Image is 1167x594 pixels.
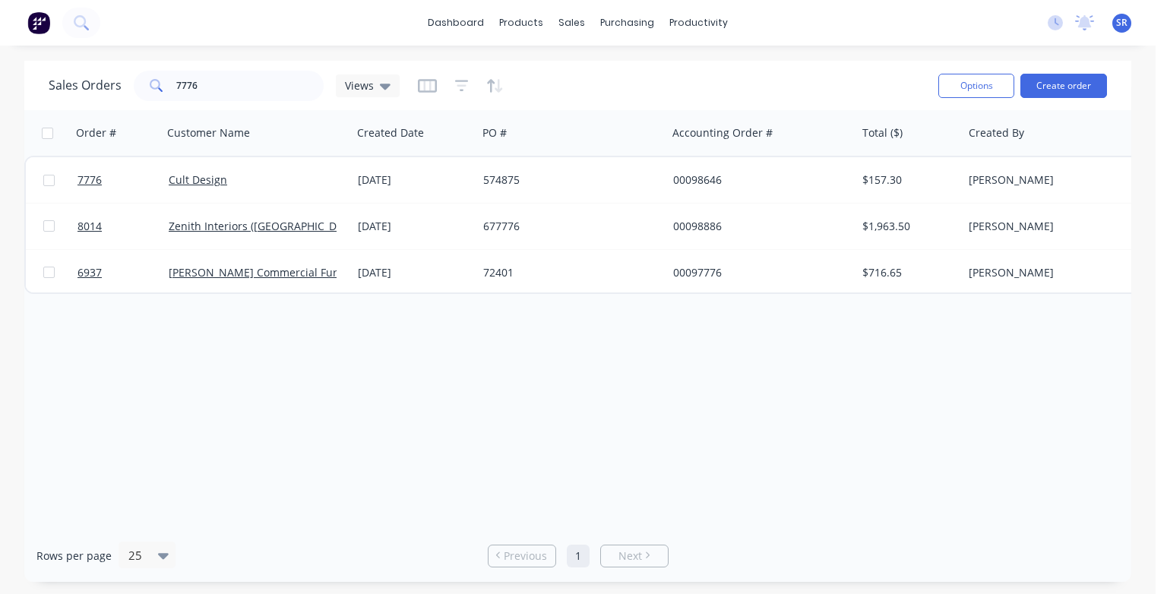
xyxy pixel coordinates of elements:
h1: Sales Orders [49,78,122,93]
div: $716.65 [862,265,951,280]
span: SR [1116,16,1127,30]
div: $157.30 [862,172,951,188]
div: Created Date [357,125,424,141]
div: [DATE] [358,265,471,280]
div: Customer Name [167,125,250,141]
span: 7776 [77,172,102,188]
button: Options [938,74,1014,98]
div: 00098646 [673,172,842,188]
div: 00097776 [673,265,842,280]
span: Previous [504,548,547,564]
div: $1,963.50 [862,219,951,234]
div: Order # [76,125,116,141]
div: [DATE] [358,219,471,234]
a: Previous page [489,548,555,564]
div: productivity [662,11,735,34]
div: 00098886 [673,219,842,234]
button: Create order [1020,74,1107,98]
div: Total ($) [862,125,903,141]
div: 72401 [483,265,652,280]
ul: Pagination [482,545,675,567]
a: Next page [601,548,668,564]
a: 6937 [77,250,169,295]
a: [PERSON_NAME] Commercial Furniture [169,265,368,280]
div: Accounting Order # [672,125,773,141]
a: Page 1 is your current page [567,545,590,567]
a: Cult Design [169,172,227,187]
span: 6937 [77,265,102,280]
div: sales [551,11,593,34]
div: Created By [969,125,1024,141]
span: Views [345,77,374,93]
a: 8014 [77,204,169,249]
div: [PERSON_NAME] [969,265,1137,280]
img: Factory [27,11,50,34]
div: [PERSON_NAME] [969,219,1137,234]
div: purchasing [593,11,662,34]
span: Next [618,548,642,564]
div: 574875 [483,172,652,188]
div: products [492,11,551,34]
a: Zenith Interiors ([GEOGRAPHIC_DATA]) Pty Ltd [169,219,399,233]
div: [DATE] [358,172,471,188]
input: Search... [176,71,324,101]
a: 7776 [77,157,169,203]
span: 8014 [77,219,102,234]
div: 677776 [483,219,652,234]
span: Rows per page [36,548,112,564]
div: PO # [482,125,507,141]
a: dashboard [420,11,492,34]
div: [PERSON_NAME] [969,172,1137,188]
